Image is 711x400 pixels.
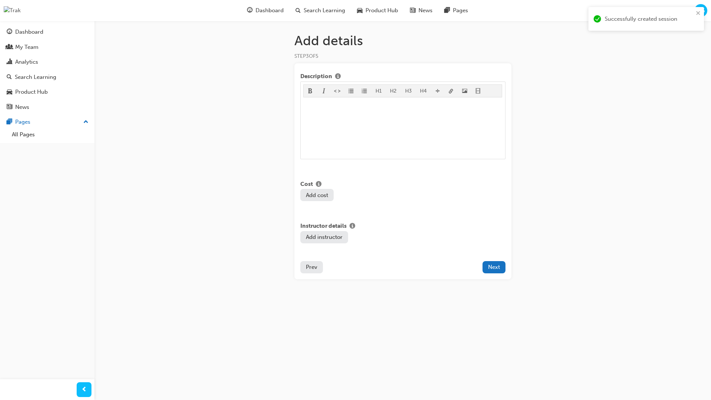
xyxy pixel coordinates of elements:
[431,85,445,97] button: divider-icon
[3,115,91,129] button: Pages
[358,85,371,97] button: format_ol-icon
[410,6,415,15] span: news-icon
[694,4,707,17] button: TG
[344,85,358,97] button: format_ul-icon
[7,44,12,51] span: people-icon
[4,6,21,15] img: Trak
[9,129,91,140] a: All Pages
[696,10,701,19] button: close
[247,6,253,15] span: guage-icon
[3,100,91,114] a: News
[241,3,290,18] a: guage-iconDashboard
[404,3,438,18] a: news-iconNews
[386,85,401,97] button: H2
[316,181,321,188] span: info-icon
[444,6,450,15] span: pages-icon
[7,74,12,81] span: search-icon
[317,85,331,97] button: format_italic-icon
[256,6,284,15] span: Dashboard
[15,58,38,66] div: Analytics
[290,3,351,18] a: search-iconSearch Learning
[304,6,345,15] span: Search Learning
[458,85,472,97] button: image-icon
[15,103,29,111] div: News
[362,89,367,95] span: format_ol-icon
[313,180,324,189] button: Show info
[7,104,12,111] span: news-icon
[300,261,323,273] button: Prev
[306,264,317,270] span: Prev
[605,15,694,23] div: Successfully created session
[488,264,500,270] span: Next
[462,89,467,95] span: image-icon
[331,85,344,97] button: format_monospace-icon
[448,89,454,95] span: link-icon
[300,231,348,243] button: Add instructor
[471,85,485,97] button: video-icon
[308,89,313,95] span: format_bold-icon
[348,89,354,95] span: format_ul-icon
[300,72,332,81] span: Description
[15,88,48,96] div: Product Hub
[3,85,91,99] a: Product Hub
[332,72,344,81] button: Show info
[401,85,416,97] button: H3
[7,59,12,66] span: chart-icon
[296,6,301,15] span: search-icon
[335,89,340,95] span: format_monospace-icon
[438,3,474,18] a: pages-iconPages
[81,385,87,394] span: prev-icon
[15,118,30,126] div: Pages
[444,85,458,97] button: link-icon
[7,119,12,126] span: pages-icon
[304,85,317,97] button: format_bold-icon
[3,55,91,69] a: Analytics
[300,189,334,201] button: Add cost
[3,25,91,39] a: Dashboard
[475,89,481,95] span: video-icon
[3,40,91,54] a: My Team
[15,43,39,51] div: My Team
[3,24,91,115] button: DashboardMy TeamAnalyticsSearch LearningProduct HubNews
[83,117,89,127] span: up-icon
[321,89,327,95] span: format_italic-icon
[453,6,468,15] span: Pages
[371,85,386,97] button: H1
[300,180,313,189] span: Cost
[418,6,433,15] span: News
[7,89,12,96] span: car-icon
[15,73,56,81] div: Search Learning
[7,29,12,36] span: guage-icon
[365,6,398,15] span: Product Hub
[15,28,43,36] div: Dashboard
[300,222,347,231] span: Instructor details
[483,261,505,273] button: Next
[416,85,431,97] button: H4
[351,3,404,18] a: car-iconProduct Hub
[294,33,511,49] h1: Add details
[347,222,358,231] button: Show info
[3,70,91,84] a: Search Learning
[350,223,355,230] span: info-icon
[435,89,440,95] span: divider-icon
[294,53,318,59] span: STEP 3 OF 5
[357,6,363,15] span: car-icon
[335,74,341,80] span: info-icon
